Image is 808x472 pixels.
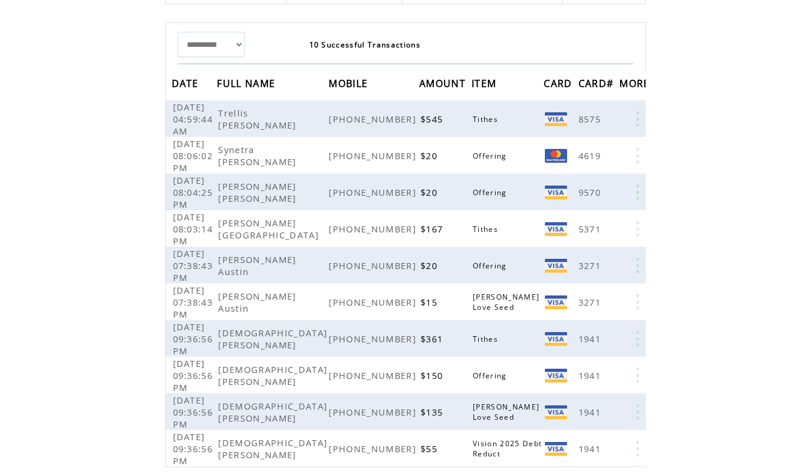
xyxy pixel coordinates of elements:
span: 1941 [579,369,604,381]
span: MOBILE [329,74,371,96]
span: FULL NAME [217,74,278,96]
span: MORE [619,74,652,96]
span: [DATE] 09:36:56 PM [173,357,213,393]
img: Visa [545,259,567,273]
span: Tithes [473,114,501,124]
span: $545 [421,113,446,125]
span: 3271 [579,296,604,308]
span: Vision 2025 Debt Reduct [473,438,542,459]
span: 4619 [579,150,604,162]
span: $361 [421,333,446,345]
span: [PERSON_NAME] [GEOGRAPHIC_DATA] [218,217,322,241]
span: [DATE] 09:36:56 PM [173,394,213,430]
span: [PHONE_NUMBER] [329,406,419,418]
span: 8575 [579,113,604,125]
span: 10 Successful Transactions [309,40,421,50]
a: DATE [172,79,202,86]
span: [PHONE_NUMBER] [329,113,419,125]
img: VISA [545,442,567,456]
span: [DATE] 08:06:02 PM [173,138,213,174]
img: Visa [545,186,567,199]
span: 1941 [579,406,604,418]
span: $20 [421,186,440,198]
span: [DEMOGRAPHIC_DATA] [PERSON_NAME] [218,363,327,387]
span: Offering [473,371,510,381]
span: [PHONE_NUMBER] [329,333,419,345]
span: Synetra [PERSON_NAME] [218,144,299,168]
a: CARD [544,79,575,86]
img: VISA [545,332,567,346]
span: [PHONE_NUMBER] [329,150,419,162]
span: Tithes [473,334,501,344]
span: 3271 [579,259,604,271]
span: $135 [421,406,446,418]
span: $20 [421,150,440,162]
span: [PERSON_NAME] Love Seed [473,292,539,312]
span: [PHONE_NUMBER] [329,443,419,455]
span: $20 [421,259,440,271]
span: [PHONE_NUMBER] [329,186,419,198]
img: Visa [545,295,567,309]
a: FULL NAME [217,79,278,86]
span: [DATE] 08:04:25 PM [173,174,213,210]
span: ITEM [472,74,499,96]
span: [DEMOGRAPHIC_DATA] [PERSON_NAME] [218,400,327,424]
span: [DATE] 04:59:44 AM [173,101,213,137]
span: Offering [473,151,510,161]
a: AMOUNT [419,79,469,86]
span: [PERSON_NAME] Love Seed [473,402,539,422]
span: DATE [172,74,202,96]
span: $167 [421,223,446,235]
span: [PHONE_NUMBER] [329,259,419,271]
span: [DATE] 09:36:56 PM [173,431,213,467]
img: Mastercard [545,149,567,163]
span: CARD [544,74,575,96]
span: Offering [473,261,510,271]
span: 9570 [579,186,604,198]
span: Tithes [473,224,501,234]
img: VISA [545,369,567,383]
span: [PHONE_NUMBER] [329,223,419,235]
a: ITEM [472,79,499,86]
span: $150 [421,369,446,381]
span: [DATE] 07:38:43 PM [173,247,213,283]
span: [PERSON_NAME] Austin [218,253,296,277]
span: AMOUNT [419,74,469,96]
span: $15 [421,296,440,308]
a: CARD# [579,79,617,86]
span: [PERSON_NAME] [PERSON_NAME] [218,180,299,204]
a: MOBILE [329,79,371,86]
span: [DEMOGRAPHIC_DATA] [PERSON_NAME] [218,437,327,461]
span: Trellis [PERSON_NAME] [218,107,299,131]
span: 5371 [579,223,604,235]
span: [DATE] 07:38:43 PM [173,284,213,320]
span: [PHONE_NUMBER] [329,296,419,308]
span: [DEMOGRAPHIC_DATA] [PERSON_NAME] [218,327,327,351]
span: $55 [421,443,440,455]
span: [PHONE_NUMBER] [329,369,419,381]
span: [DATE] 09:36:56 PM [173,321,213,357]
span: Offering [473,187,510,198]
img: VISA [545,405,567,419]
img: Visa [545,222,567,236]
img: Visa [545,112,567,126]
span: [PERSON_NAME] Austin [218,290,296,314]
span: [DATE] 08:03:14 PM [173,211,213,247]
span: CARD# [579,74,617,96]
span: 1941 [579,443,604,455]
span: 1941 [579,333,604,345]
